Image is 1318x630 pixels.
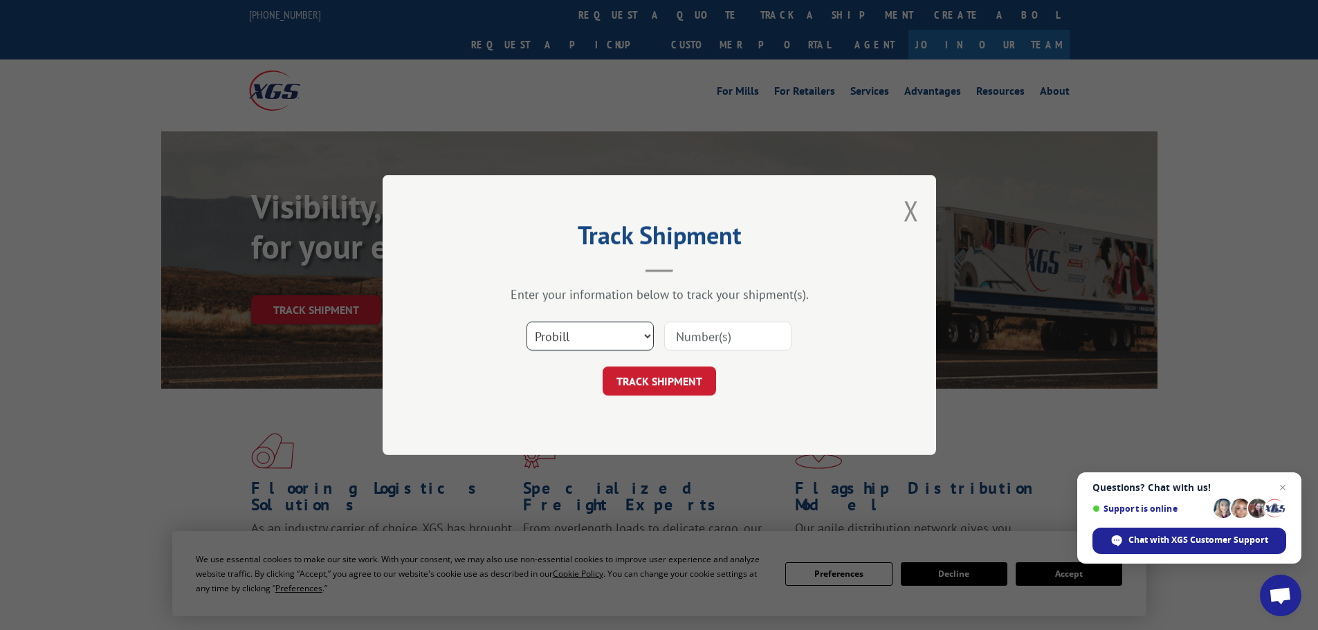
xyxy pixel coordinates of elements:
[1092,503,1209,514] span: Support is online
[1274,479,1291,496] span: Close chat
[1260,575,1301,616] div: Open chat
[452,225,867,252] h2: Track Shipment
[1092,528,1286,554] div: Chat with XGS Customer Support
[664,322,791,351] input: Number(s)
[1128,534,1268,546] span: Chat with XGS Customer Support
[1092,482,1286,493] span: Questions? Chat with us!
[904,192,919,229] button: Close modal
[452,286,867,302] div: Enter your information below to track your shipment(s).
[603,367,716,396] button: TRACK SHIPMENT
